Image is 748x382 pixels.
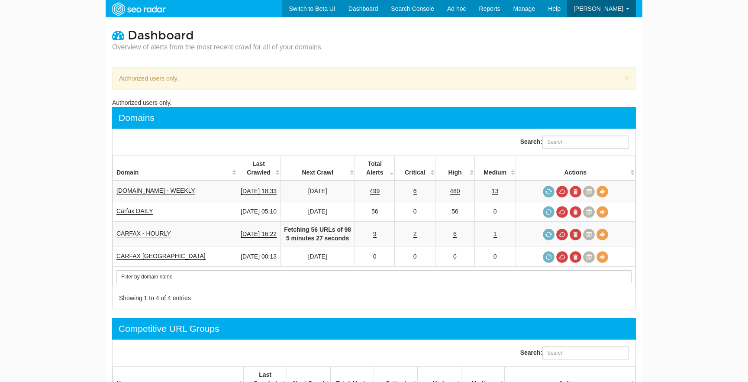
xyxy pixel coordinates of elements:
[116,207,153,215] a: Carfax DAILY
[474,156,516,181] th: Medium: activate to sort column descending
[116,270,632,283] input: Search
[542,136,629,149] input: Search:
[450,188,460,195] a: 480
[116,187,195,194] a: [DOMAIN_NAME] - WEEKLY
[492,188,499,195] a: 13
[493,208,497,215] a: 0
[548,5,561,12] span: Help
[516,156,635,181] th: Actions: activate to sort column ascending
[435,156,475,181] th: High: activate to sort column descending
[520,136,629,149] label: Search:
[596,251,608,263] a: View Domain Overview
[543,206,555,218] a: Request a crawl
[113,156,237,181] th: Domain: activate to sort column ascending
[112,42,323,52] small: Overview of alerts from the most recent crawl for all of your domains.
[355,156,395,181] th: Total Alerts: activate to sort column ascending
[451,208,458,215] a: 56
[112,67,636,90] div: Authorized users only.
[570,206,581,218] a: Delete most recent audit
[109,1,168,17] img: SEORadar
[453,253,457,260] a: 0
[543,186,555,197] a: Request a crawl
[570,251,581,263] a: Delete most recent audit
[241,188,277,195] a: [DATE] 18:33
[493,253,497,260] a: 0
[570,186,581,197] a: Delete most recent audit
[413,208,417,215] a: 0
[453,230,457,238] a: 6
[280,181,355,201] td: [DATE]
[556,206,568,218] a: Cancel in-progress audit
[373,230,377,238] a: 9
[112,29,124,41] i: 
[391,5,434,12] span: Search Console
[241,208,277,215] a: [DATE] 05:10
[574,5,623,12] span: [PERSON_NAME]
[119,111,155,124] div: Domains
[280,156,355,181] th: Next Crawl: activate to sort column descending
[241,230,277,238] a: [DATE] 16:22
[556,251,568,263] a: Cancel in-progress audit
[583,251,595,263] a: Crawl History
[395,156,435,181] th: Critical: activate to sort column descending
[583,186,595,197] a: Crawl History
[543,229,555,240] a: Request a crawl
[241,253,277,260] a: [DATE] 00:13
[128,28,194,43] span: Dashboard
[413,253,417,260] a: 0
[513,5,535,12] span: Manage
[280,201,355,222] td: [DATE]
[280,246,355,267] td: [DATE]
[116,253,206,260] a: CARFAX [GEOGRAPHIC_DATA]
[583,229,595,240] a: Crawl History
[542,346,629,359] input: Search:
[371,208,378,215] a: 56
[119,322,219,335] div: Competitive URL Groups
[447,5,466,12] span: Ad hoc
[556,229,568,240] a: Cancel in-progress audit
[624,73,629,82] button: ×
[583,206,595,218] a: Crawl History
[493,230,497,238] a: 1
[596,206,608,218] a: View Domain Overview
[543,251,555,263] a: Request a crawl
[116,230,171,237] a: CARFAX - HOURLY
[596,229,608,240] a: View Domain Overview
[284,226,351,242] strong: Fetching 56 URLs of 98 5 minutes 27 seconds
[370,188,380,195] a: 499
[479,5,500,12] span: Reports
[596,186,608,197] a: View Domain Overview
[556,186,568,197] a: Cancel in-progress audit
[237,156,280,181] th: Last Crawled: activate to sort column descending
[119,294,363,302] div: Showing 1 to 4 of 4 entries
[112,98,636,107] div: Authorized users only.
[570,229,581,240] a: Delete most recent audit
[413,188,417,195] a: 6
[520,346,629,359] label: Search:
[373,253,377,260] a: 0
[413,230,417,238] a: 2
